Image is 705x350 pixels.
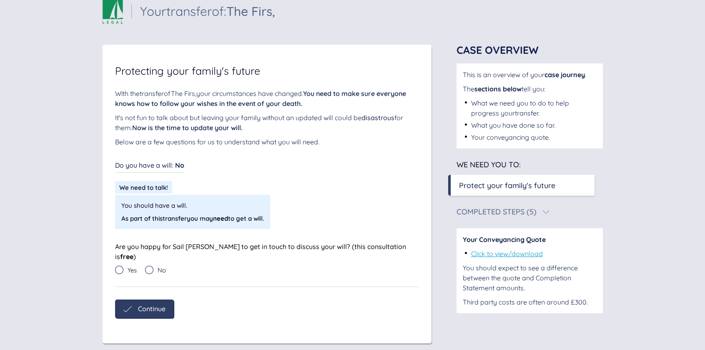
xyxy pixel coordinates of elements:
div: Below are a few questions for us to understand what you will need. [115,137,419,147]
span: Do you have a will : [115,161,173,169]
span: need [213,214,228,222]
div: What you have done so far. [471,120,555,130]
div: You should expect to see a difference between the quote and Completion Statement amounts. [463,263,597,293]
span: Are you happy for Sail [PERSON_NAME] to get in touch to discuss your will? (this consultation is ) [115,242,406,261]
span: free [120,252,133,261]
span: As part of this transfer you may to get a will. [121,214,264,223]
div: It's not fun to talk about but leaving your family without an updated will could be for them. [115,113,419,133]
div: The tell you: [463,84,597,94]
span: sections below [474,85,522,93]
a: Click to view/download [471,249,543,258]
div: Completed Steps (5) [457,208,537,216]
span: The Firs, [226,3,275,19]
span: Now is the time to update your will. [132,123,243,132]
div: With the transfer of The Firs, your circumstances have changed. [115,88,419,108]
div: Your transfer of: [140,5,275,18]
div: Protect your family's future [459,180,555,191]
span: You should have a will. [121,201,264,210]
span: disastrous [361,113,394,122]
span: Protecting your family's future [115,65,260,76]
span: Your Conveyancing Quote [463,235,546,244]
span: case journey [544,71,585,79]
span: Continue [138,305,166,312]
span: No [158,267,166,273]
div: What we need you to do to help progress your transfer . [471,98,597,118]
div: Your conveyancing quote. [471,132,550,142]
span: Yes [128,267,137,273]
span: No [175,161,184,169]
span: Case Overview [457,43,539,56]
div: This is an overview of your . [463,70,597,80]
span: We need you to: [457,160,521,169]
span: We need to talk! [119,184,168,191]
div: Third party costs are often around £300. [463,297,597,307]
